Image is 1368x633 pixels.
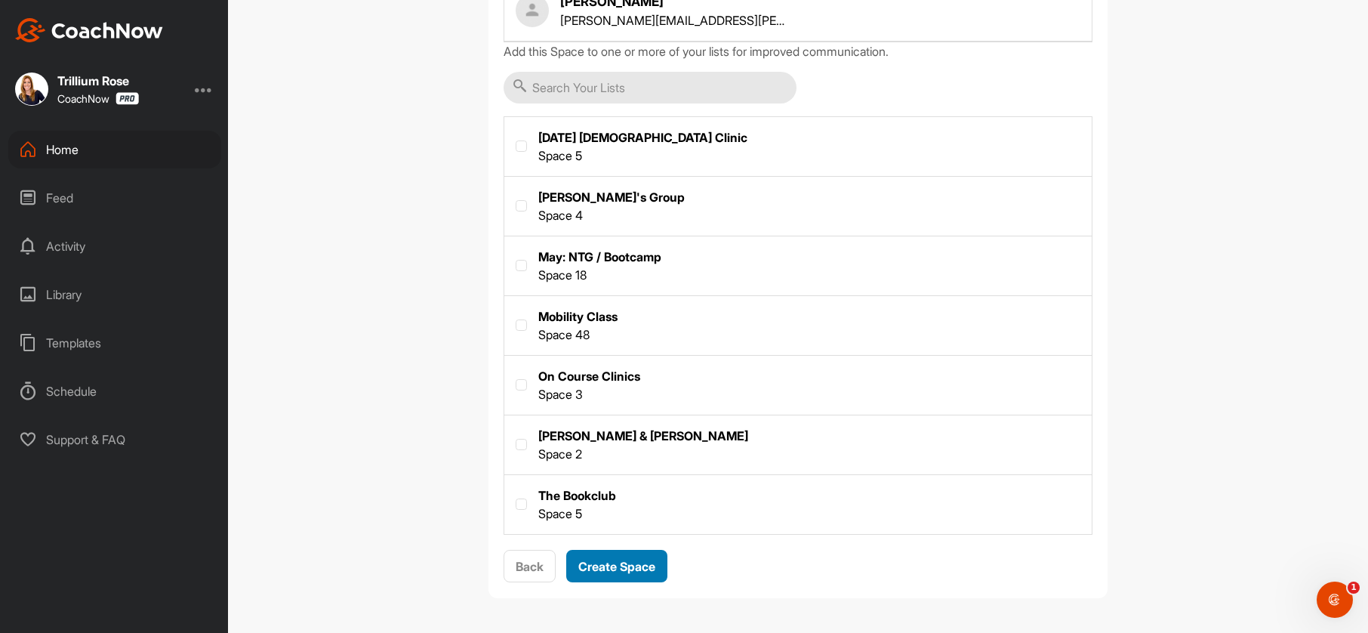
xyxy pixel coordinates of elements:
div: Schedule [8,372,221,410]
div: Trillium Rose [57,75,139,87]
div: Support & FAQ [8,421,221,459]
img: CoachNow [15,18,163,42]
div: Library [8,276,221,313]
div: Home [8,131,221,168]
p: Add this Space to one or more of your lists for improved communication. [504,42,1092,60]
img: CoachNow Pro [116,92,139,105]
div: CoachNow [57,92,139,105]
iframe: Intercom live chat [1317,582,1353,618]
span: Back [516,559,544,574]
button: Create Space [566,550,667,582]
span: 1 [1348,582,1360,594]
img: square_5897dfad22f8eb850b3722f20df0c550.jpg [15,73,48,106]
input: Search Your Lists [504,72,796,103]
div: Activity [8,227,221,265]
span: Create Space [578,559,655,574]
button: Back [504,550,556,582]
p: [PERSON_NAME][EMAIL_ADDRESS][PERSON_NAME][DOMAIN_NAME] [560,11,787,29]
div: Feed [8,179,221,217]
div: Templates [8,324,221,362]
